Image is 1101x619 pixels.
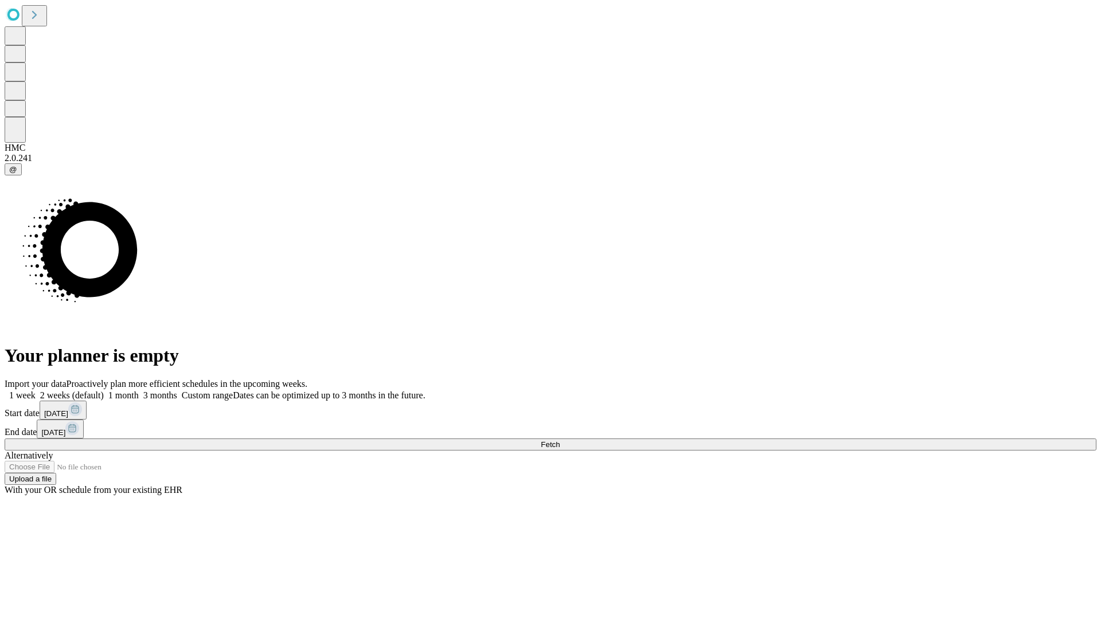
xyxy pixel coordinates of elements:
[5,379,67,389] span: Import your data
[41,428,65,437] span: [DATE]
[5,401,1096,420] div: Start date
[5,485,182,495] span: With your OR schedule from your existing EHR
[40,401,87,420] button: [DATE]
[67,379,307,389] span: Proactively plan more efficient schedules in the upcoming weeks.
[5,420,1096,438] div: End date
[44,409,68,418] span: [DATE]
[233,390,425,400] span: Dates can be optimized up to 3 months in the future.
[37,420,84,438] button: [DATE]
[5,345,1096,366] h1: Your planner is empty
[9,390,36,400] span: 1 week
[9,165,17,174] span: @
[5,450,53,460] span: Alternatively
[40,390,104,400] span: 2 weeks (default)
[5,153,1096,163] div: 2.0.241
[182,390,233,400] span: Custom range
[5,438,1096,450] button: Fetch
[5,163,22,175] button: @
[5,473,56,485] button: Upload a file
[5,143,1096,153] div: HMC
[108,390,139,400] span: 1 month
[541,440,560,449] span: Fetch
[143,390,177,400] span: 3 months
